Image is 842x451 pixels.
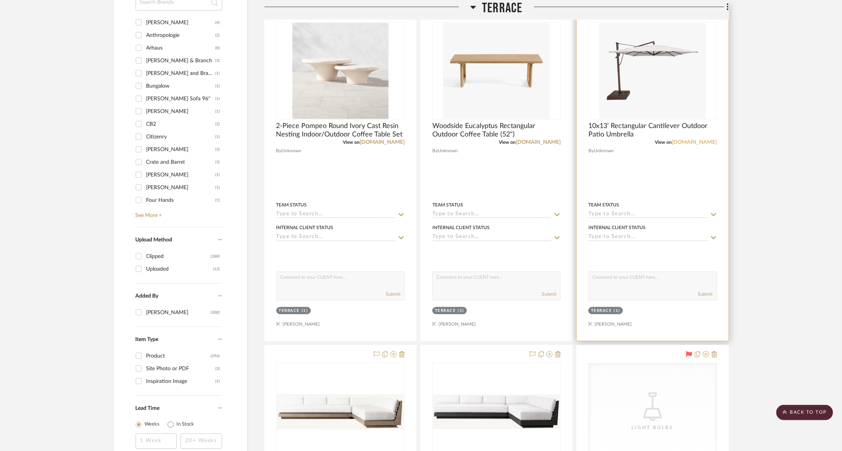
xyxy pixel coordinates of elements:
[216,131,220,143] div: (1)
[136,433,177,449] input: 1 Week
[614,308,621,314] div: (1)
[211,250,220,263] div: (288)
[432,122,561,139] span: Woodside Eucalyptus Rectangular Outdoor Coffee Table (52")
[360,140,405,145] a: [DOMAIN_NAME]
[213,263,220,275] div: (12)
[698,291,713,298] button: Submit
[211,306,220,319] div: (300)
[216,17,220,29] div: (4)
[277,394,404,429] img: MAYA TEAK MODULAR L-SECTIONAL WITH CORNER CHAIR
[146,118,216,130] div: CB2
[216,181,220,194] div: (1)
[216,93,220,105] div: (1)
[276,211,395,218] input: Type to Search…
[146,42,216,54] div: Arhaus
[181,433,222,449] input: 20+ Weeks
[343,140,360,145] span: View on
[146,131,216,143] div: Citizenry
[432,211,551,218] input: Type to Search…
[542,291,556,298] button: Submit
[588,234,707,241] input: Type to Search…
[216,169,220,181] div: (1)
[216,143,220,156] div: (3)
[302,308,308,314] div: (1)
[588,224,646,231] div: Internal Client Status
[276,147,282,155] span: By
[216,67,220,80] div: (1)
[279,308,300,314] div: Terrace
[216,29,220,42] div: (2)
[134,206,222,219] a: See More +
[672,140,717,145] a: [DOMAIN_NAME]
[146,143,216,156] div: [PERSON_NAME]
[136,237,173,243] span: Upload Method
[146,250,211,263] div: Clipped
[216,118,220,130] div: (2)
[386,291,400,298] button: Submit
[146,80,216,92] div: Bungalow
[433,394,560,429] img: MAYA ALUMINUM MODULAR L-SECTIONAL WITH CORNER CHAIR
[146,363,216,375] div: Site Photo or PDF
[146,55,216,67] div: [PERSON_NAME] & Branch
[499,140,516,145] span: View on
[443,23,550,119] img: Woodside Eucalyptus Rectangular Outdoor Coffee Table (52")
[177,421,194,428] label: In Stock
[216,42,220,54] div: (8)
[146,375,216,388] div: Inspiration Image
[458,308,464,314] div: (1)
[282,147,302,155] span: Unknown
[146,93,216,105] div: [PERSON_NAME] Sofa 96"
[146,17,216,29] div: [PERSON_NAME]
[216,156,220,168] div: (3)
[146,194,216,206] div: Four Hands
[432,201,463,208] div: Team Status
[276,201,307,208] div: Team Status
[216,80,220,92] div: (1)
[216,375,220,388] div: (1)
[146,263,213,275] div: Uploaded
[136,406,160,411] span: Lead Time
[146,306,211,319] div: [PERSON_NAME]
[599,23,706,119] img: 10x13’ Rectangular Cantilever Outdoor Patio Umbrella
[776,405,833,420] scroll-to-top-button: BACK TO TOP
[655,140,672,145] span: View on
[216,194,220,206] div: (1)
[432,224,490,231] div: Internal Client Status
[146,350,211,362] div: Product
[516,140,561,145] a: [DOMAIN_NAME]
[591,308,612,314] div: Terrace
[432,147,438,155] span: By
[146,67,216,80] div: [PERSON_NAME] and Branch
[588,211,707,218] input: Type to Search…
[438,147,458,155] span: Unknown
[146,156,216,168] div: Crate and Barrel
[146,181,216,194] div: [PERSON_NAME]
[276,234,395,241] input: Type to Search…
[216,105,220,118] div: (1)
[594,147,614,155] span: Unknown
[588,201,619,208] div: Team Status
[136,293,159,299] span: Added By
[432,234,551,241] input: Type to Search…
[588,122,717,139] span: 10x13’ Rectangular Cantilever Outdoor Patio Umbrella
[435,308,456,314] div: Terrace
[216,363,220,375] div: (3)
[276,224,334,231] div: Internal Client Status
[136,337,159,342] span: Item Type
[146,169,216,181] div: [PERSON_NAME]
[614,424,691,431] div: Light Bulbs
[146,29,216,42] div: Anthropologie
[145,421,160,428] label: Weeks
[216,55,220,67] div: (3)
[276,122,405,139] span: 2-Piece Pompeo Round Ivory Cast Resin Nesting Indoor/Outdoor Coffee Table Set
[146,105,216,118] div: [PERSON_NAME]
[211,350,220,362] div: (296)
[292,23,389,119] img: 2-Piece Pompeo Round Ivory Cast Resin Nesting Indoor/Outdoor Coffee Table Set
[588,147,594,155] span: By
